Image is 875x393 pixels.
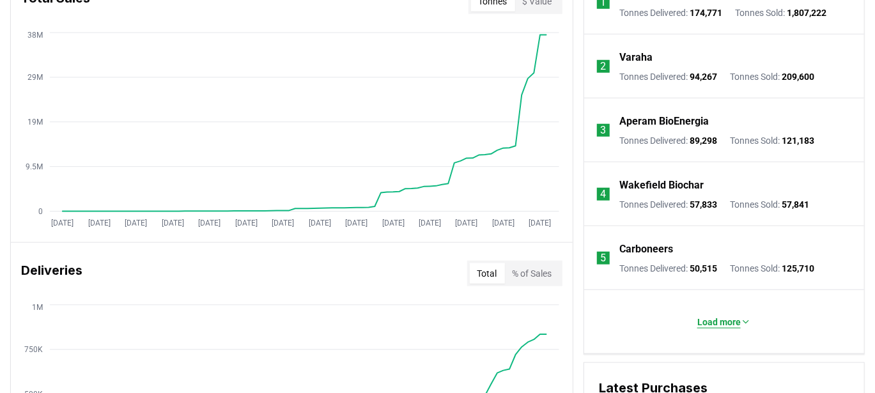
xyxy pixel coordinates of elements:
tspan: [DATE] [125,219,147,227]
tspan: [DATE] [382,219,405,227]
span: 121,183 [782,135,815,146]
a: Carboneers [620,242,674,257]
a: Aperam BioEnergia [620,114,709,129]
tspan: [DATE] [419,219,441,227]
tspan: 19M [27,118,43,127]
span: 174,771 [690,8,723,18]
p: 5 [600,250,606,266]
tspan: 29M [27,73,43,82]
span: 89,298 [690,135,718,146]
p: Tonnes Sold : [731,134,815,147]
span: 209,600 [782,72,815,82]
button: Load more [687,309,761,335]
tspan: 750K [24,345,43,354]
tspan: [DATE] [198,219,221,227]
span: 57,841 [782,199,810,210]
tspan: 9.5M [26,162,43,171]
p: Tonnes Delivered : [620,262,718,275]
tspan: [DATE] [309,219,331,227]
tspan: 0 [38,207,43,216]
p: 3 [600,123,606,138]
tspan: [DATE] [272,219,294,227]
p: Tonnes Sold : [736,6,827,19]
span: 125,710 [782,263,815,274]
tspan: 38M [27,31,43,40]
tspan: [DATE] [51,219,74,227]
p: Tonnes Delivered : [620,198,718,211]
tspan: 1M [32,303,43,312]
p: 2 [600,59,606,74]
tspan: [DATE] [162,219,184,227]
span: 50,515 [690,263,718,274]
p: Tonnes Sold : [731,198,810,211]
button: Total [470,263,505,284]
p: Tonnes Sold : [731,262,815,275]
p: Tonnes Delivered : [620,70,718,83]
a: Wakefield Biochar [620,178,704,193]
p: 4 [600,187,606,202]
tspan: [DATE] [456,219,478,227]
tspan: [DATE] [345,219,368,227]
tspan: [DATE] [529,219,552,227]
p: Load more [697,316,741,328]
h3: Deliveries [21,261,82,286]
tspan: [DATE] [235,219,258,227]
span: 1,807,222 [787,8,827,18]
tspan: [DATE] [492,219,515,227]
span: 57,833 [690,199,718,210]
p: Tonnes Delivered : [620,6,723,19]
span: 94,267 [690,72,718,82]
p: Tonnes Delivered : [620,134,718,147]
a: Varaha [620,50,653,65]
button: % of Sales [505,263,560,284]
tspan: [DATE] [88,219,111,227]
p: Tonnes Sold : [731,70,815,83]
